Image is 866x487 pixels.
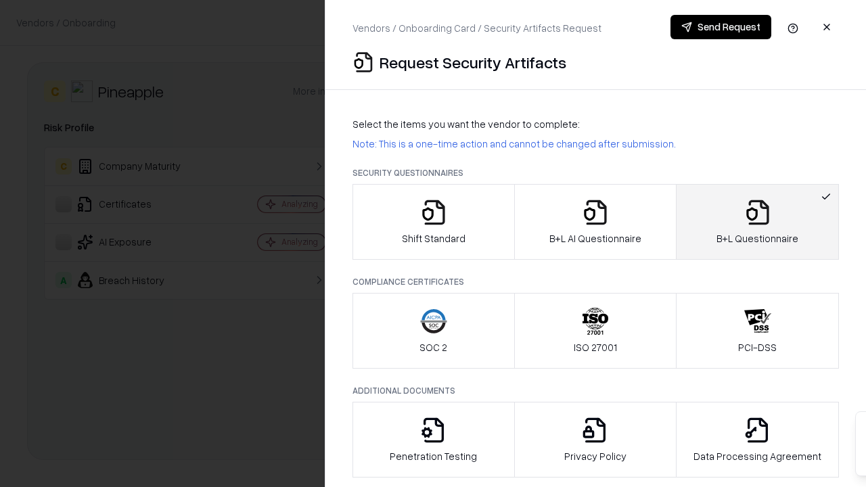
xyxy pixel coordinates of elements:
p: Security Questionnaires [352,167,839,179]
p: Select the items you want the vendor to complete: [352,117,839,131]
p: Privacy Policy [564,449,626,463]
p: Request Security Artifacts [380,51,566,73]
p: SOC 2 [419,340,447,354]
p: Vendors / Onboarding Card / Security Artifacts Request [352,21,601,35]
p: PCI-DSS [738,340,777,354]
p: Additional Documents [352,385,839,396]
button: PCI-DSS [676,293,839,369]
p: Shift Standard [402,231,465,246]
p: Compliance Certificates [352,276,839,287]
button: Data Processing Agreement [676,402,839,478]
p: B+L Questionnaire [716,231,798,246]
p: ISO 27001 [574,340,617,354]
button: B+L Questionnaire [676,184,839,260]
button: ISO 27001 [514,293,677,369]
p: Note: This is a one-time action and cannot be changed after submission. [352,137,839,151]
p: Data Processing Agreement [693,449,821,463]
button: Privacy Policy [514,402,677,478]
button: Penetration Testing [352,402,515,478]
button: B+L AI Questionnaire [514,184,677,260]
button: SOC 2 [352,293,515,369]
button: Shift Standard [352,184,515,260]
p: Penetration Testing [390,449,477,463]
p: B+L AI Questionnaire [549,231,641,246]
button: Send Request [670,15,771,39]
